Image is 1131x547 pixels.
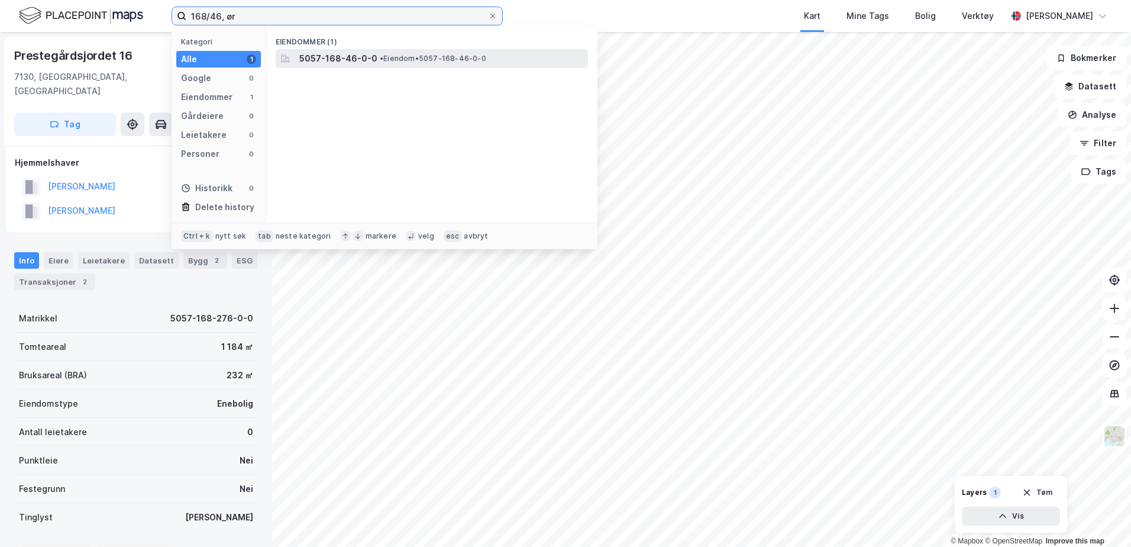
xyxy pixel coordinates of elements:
[19,5,143,26] img: logo.f888ab2527a4732fd821a326f86c7f29.svg
[1103,425,1126,448] img: Z
[181,230,213,242] div: Ctrl + k
[256,230,273,242] div: tab
[1054,75,1126,98] button: Datasett
[846,9,889,23] div: Mine Tags
[247,184,256,193] div: 0
[989,487,1001,498] div: 1
[14,46,135,65] div: Prestegårdsjordet 16
[19,368,87,382] div: Bruksareal (BRA)
[247,73,256,83] div: 0
[247,130,256,140] div: 0
[185,510,253,525] div: [PERSON_NAME]
[181,147,219,161] div: Personer
[232,252,257,269] div: ESG
[951,537,983,545] a: Mapbox
[78,252,130,269] div: Leietakere
[299,52,377,66] span: 5057-168-46-0-0
[211,255,222,266] div: 2
[444,230,462,242] div: esc
[181,128,227,142] div: Leietakere
[1014,483,1060,502] button: Tøm
[19,482,65,496] div: Festegrunn
[247,92,256,102] div: 1
[14,112,116,136] button: Tag
[1069,131,1126,155] button: Filter
[380,54,383,63] span: •
[181,109,224,123] div: Gårdeiere
[215,231,247,241] div: nytt søk
[247,149,256,159] div: 0
[19,340,66,354] div: Tomteareal
[247,425,253,439] div: 0
[380,54,486,63] span: Eiendom • 5057-168-46-0-0
[247,54,256,64] div: 1
[1046,46,1126,70] button: Bokmerker
[134,252,179,269] div: Datasett
[804,9,820,23] div: Kart
[181,90,232,104] div: Eiendommer
[186,7,488,25] input: Søk på adresse, matrikkel, gårdeiere, leietakere eller personer
[181,181,232,195] div: Historikk
[464,231,488,241] div: avbryt
[183,252,227,269] div: Bygg
[19,311,57,326] div: Matrikkel
[19,397,78,411] div: Eiendomstype
[266,28,597,49] div: Eiendommer (1)
[985,537,1042,545] a: OpenStreetMap
[1058,103,1126,127] button: Analyse
[170,311,253,326] div: 5057-168-276-0-0
[915,9,936,23] div: Bolig
[276,231,331,241] div: neste kategori
[44,252,73,269] div: Eiere
[195,200,254,214] div: Delete history
[366,231,396,241] div: markere
[79,276,91,288] div: 2
[240,453,253,468] div: Nei
[240,482,253,496] div: Nei
[418,231,434,241] div: velg
[19,425,87,439] div: Antall leietakere
[247,111,256,121] div: 0
[962,488,987,497] div: Layers
[962,507,1060,526] button: Vis
[14,273,95,290] div: Transaksjoner
[962,9,994,23] div: Verktøy
[217,397,253,411] div: Enebolig
[181,52,197,66] div: Alle
[19,453,58,468] div: Punktleie
[19,510,53,525] div: Tinglyst
[1026,9,1093,23] div: [PERSON_NAME]
[221,340,253,354] div: 1 184 ㎡
[14,252,39,269] div: Info
[181,37,261,46] div: Kategori
[181,71,211,85] div: Google
[1071,160,1126,184] button: Tags
[227,368,253,382] div: 232 ㎡
[14,70,196,98] div: 7130, [GEOGRAPHIC_DATA], [GEOGRAPHIC_DATA]
[15,156,257,170] div: Hjemmelshaver
[1072,490,1131,547] iframe: Chat Widget
[1072,490,1131,547] div: Kontrollprogram for chat
[1046,537,1104,545] a: Improve this map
